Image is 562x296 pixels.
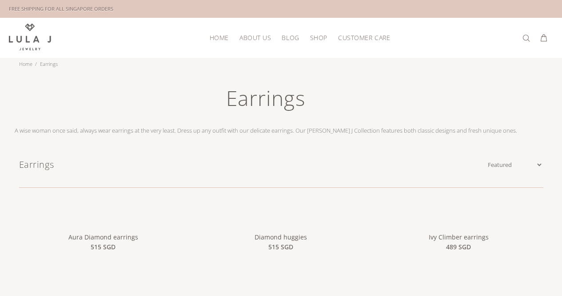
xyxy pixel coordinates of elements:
p: A wise woman once said, always wear earrings at the very least. Dress up any outfit with our deli... [15,126,517,135]
a: HOME [204,31,234,45]
a: Home [19,61,32,67]
span: About Us [239,34,271,41]
a: Shop [305,31,333,45]
a: Diamond huggies [196,217,365,225]
div: FREE SHIPPING FOR ALL SINGAPORE ORDERS [9,4,113,14]
h1: Earrings [19,158,486,171]
a: About Us [234,31,276,45]
span: 489 SGD [446,242,471,252]
a: Blog [276,31,304,45]
a: Diamond huggies [255,233,307,241]
a: Aura Diamond earrings [19,217,188,225]
a: Ivy Climber earrings [429,233,489,241]
span: HOME [210,34,229,41]
span: Blog [282,34,299,41]
a: Ivy Climber earrings [374,217,543,225]
span: 515 SGD [268,242,293,252]
li: Earrings [35,58,60,70]
span: Customer Care [338,34,390,41]
span: 515 SGD [91,242,116,252]
span: Shop [310,34,327,41]
h1: Earrings [15,85,517,119]
a: Customer Care [333,31,390,45]
a: Aura Diamond earrings [68,233,138,241]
